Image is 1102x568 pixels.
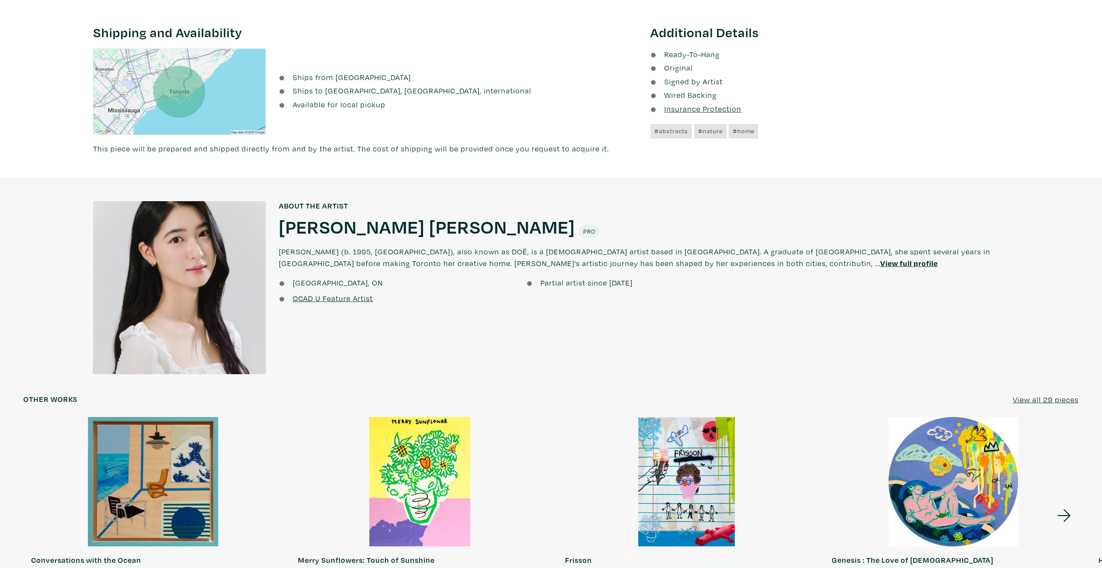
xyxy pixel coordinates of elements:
strong: Conversations with the Ocean [31,555,141,565]
li: Signed by Artist [650,76,1009,87]
span: Partial artist since [DATE] [540,278,633,288]
p: This piece will be prepared and shipped directly from and by the artist. The cost of shipping wil... [93,143,638,154]
span: [GEOGRAPHIC_DATA], ON [293,278,383,288]
strong: Merry Sunflowers: Touch of Sunshine [298,555,435,565]
a: [PERSON_NAME] [PERSON_NAME] [279,215,575,238]
h6: Other works [23,395,78,404]
u: View all 29 pieces [1013,395,1079,404]
li: Available for local pickup [279,99,637,110]
h3: Additional Details [650,24,1009,41]
li: Original [650,62,1009,74]
h3: Shipping and Availability [93,24,638,41]
h6: About the artist [279,201,1009,211]
a: #nature [694,124,727,138]
strong: Genesis : The Love of [DEMOGRAPHIC_DATA] [832,555,993,565]
strong: Frisson [565,555,592,565]
li: Wired Backing [650,89,1009,101]
li: Ready-To-Hang [650,48,1009,60]
p: [PERSON_NAME] (b. 1995, [GEOGRAPHIC_DATA]), also known as DOË, is a [DEMOGRAPHIC_DATA] artist bas... [279,238,1009,277]
a: OCAD U Feature Artist [293,293,373,303]
a: #abstracts [650,124,692,138]
a: View full profile [880,258,938,268]
li: Ships from [GEOGRAPHIC_DATA] [279,71,637,83]
u: Insurance Protection [664,104,741,114]
li: Ships to [GEOGRAPHIC_DATA], [GEOGRAPHIC_DATA], international [279,85,637,96]
a: #home [729,124,758,138]
span: Pro [583,227,595,235]
a: View all 29 pieces [1013,394,1079,405]
img: staticmap [93,48,266,135]
a: Insurance Protection [650,104,741,114]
